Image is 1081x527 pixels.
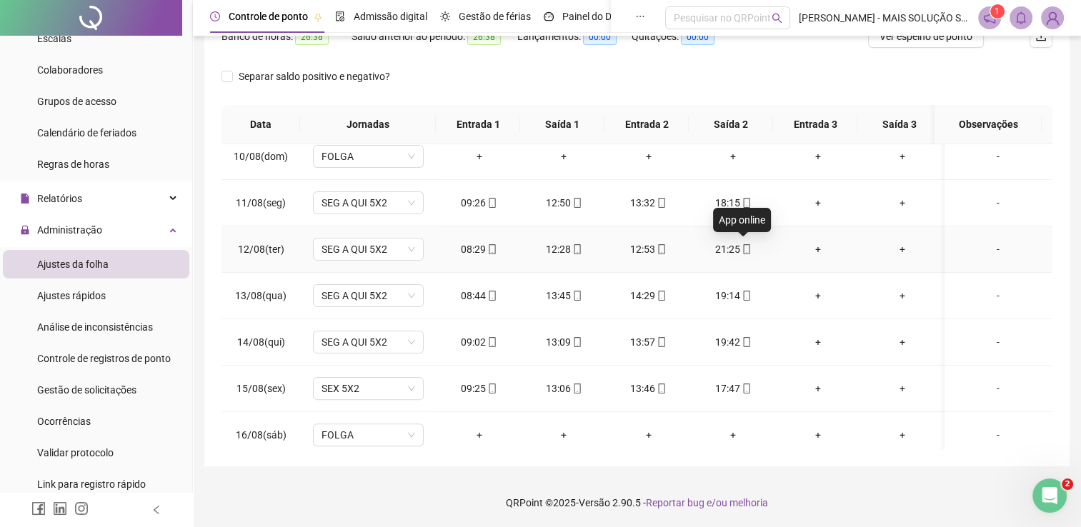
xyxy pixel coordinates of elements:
div: 08:29 [448,241,510,257]
span: mobile [740,291,752,301]
span: Ajustes da folha [37,259,109,270]
div: + [617,427,679,443]
span: 12/08(ter) [238,244,284,255]
span: mobile [571,291,582,301]
div: 13:06 [533,381,595,396]
span: FOLGA [322,424,415,446]
div: + [872,149,934,164]
span: notification [983,11,996,24]
span: Regras de horas [37,159,109,170]
div: + [872,241,934,257]
div: App online [713,208,771,232]
div: - [956,381,1040,396]
img: 2409 [1042,7,1063,29]
div: + [872,427,934,443]
span: Escalas [37,33,71,44]
span: Gestão de solicitações [37,384,136,396]
div: Quitações: [632,29,735,45]
div: - [956,427,1040,443]
span: Ajustes rápidos [37,290,106,301]
div: + [448,427,510,443]
span: Relatórios [37,193,82,204]
div: + [617,149,679,164]
div: + [787,149,849,164]
span: SEX 5X2 [322,378,415,399]
span: left [151,505,161,515]
div: 09:26 [448,195,510,211]
span: Administração [37,224,102,236]
th: Entrada 3 [773,105,857,144]
span: Ocorrências [37,416,91,427]
span: 00:00 [583,29,617,45]
div: + [787,427,849,443]
span: file-done [335,11,345,21]
span: upload [1035,31,1047,42]
span: SEG A QUI 5X2 [322,239,415,260]
div: 12:53 [617,241,679,257]
th: Observações [935,105,1042,144]
span: lock [20,225,30,235]
span: mobile [655,337,667,347]
div: Lançamentos: [517,29,632,45]
span: Reportar bug e/ou melhoria [646,497,768,508]
div: 14:29 [617,288,679,303]
th: Saída 1 [520,105,604,144]
span: 26:38 [295,29,329,45]
span: file [20,194,30,204]
div: + [702,427,764,443]
button: Ver espelho de ponto [868,25,984,48]
div: Saldo anterior ao período: [352,29,517,45]
span: 2 [1062,478,1073,490]
span: facebook [31,501,46,516]
div: - [956,149,1040,164]
span: dashboard [544,11,554,21]
div: - [956,288,1040,303]
div: + [872,288,934,303]
span: mobile [655,291,667,301]
span: mobile [486,198,497,208]
div: 13:57 [617,334,679,350]
span: FOLGA [322,146,415,167]
span: Análise de inconsistências [37,321,153,333]
span: Separar saldo positivo e negativo? [233,69,396,84]
span: mobile [655,198,667,208]
div: + [787,195,849,211]
span: Controle de registros de ponto [37,353,171,364]
span: 10/08(dom) [234,151,288,162]
span: Observações [946,116,1030,132]
span: Ver espelho de ponto [880,29,972,44]
div: + [787,241,849,257]
span: mobile [740,383,752,393]
div: 12:28 [533,241,595,257]
span: sun [440,11,450,21]
span: 15/08(sex) [236,383,286,394]
div: + [787,381,849,396]
div: 17:47 [702,381,764,396]
span: Grupos de acesso [37,96,116,107]
div: + [448,149,510,164]
span: bell [1015,11,1027,24]
span: mobile [655,383,667,393]
span: Painel do DP [562,11,618,22]
iframe: Intercom live chat [1032,478,1067,513]
div: 18:15 [702,195,764,211]
th: Saída 3 [857,105,942,144]
span: 1 [995,6,1000,16]
div: + [702,149,764,164]
span: mobile [486,291,497,301]
span: mobile [655,244,667,254]
span: Validar protocolo [37,447,114,458]
span: Gestão de férias [459,11,531,22]
span: mobile [740,337,752,347]
span: search [772,13,782,24]
div: + [872,334,934,350]
div: 12:50 [533,195,595,211]
span: Calendário de feriados [37,127,136,139]
span: Link para registro rápido [37,478,146,490]
span: Admissão digital [354,11,427,22]
div: - [956,241,1040,257]
span: clock-circle [210,11,220,21]
div: 13:46 [617,381,679,396]
span: linkedin [53,501,67,516]
div: + [787,288,849,303]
